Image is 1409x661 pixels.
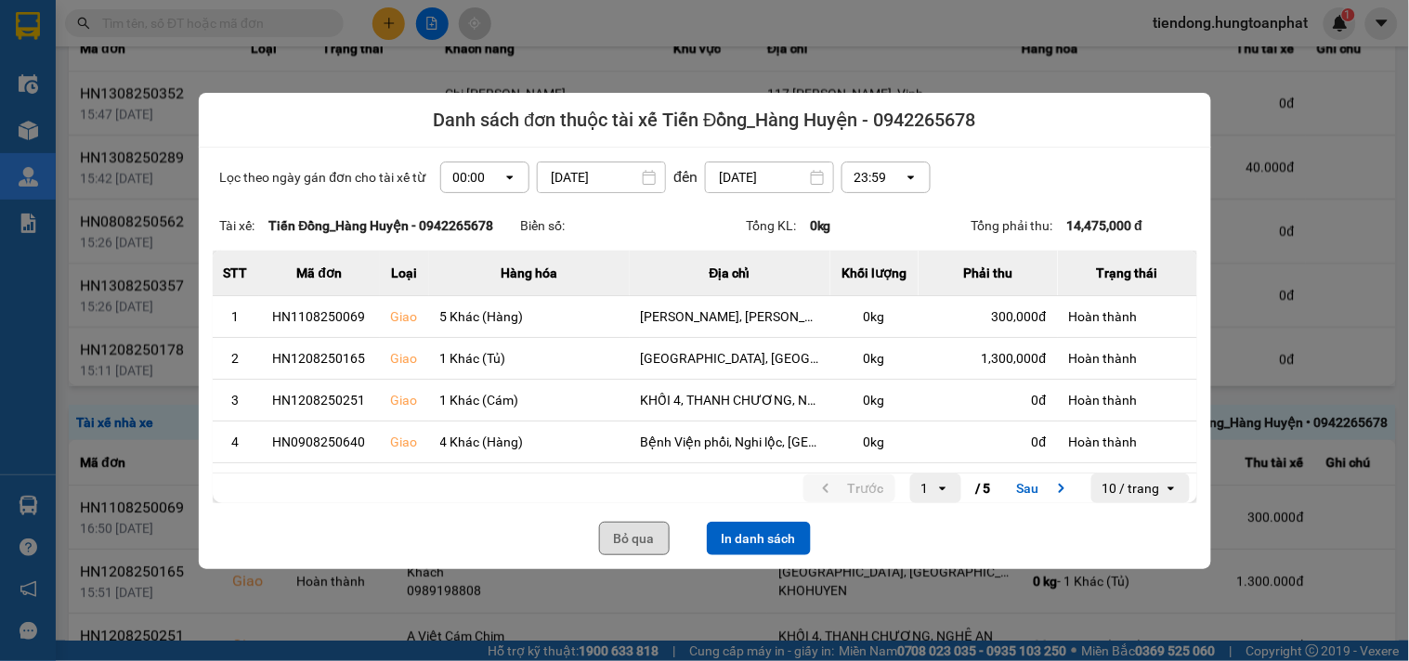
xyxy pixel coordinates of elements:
div: Hoàn thành [1069,433,1186,451]
div: 4 [224,433,248,451]
svg: open [904,170,919,185]
div: dialog [199,93,1211,569]
div: 23:59 [854,168,886,187]
input: Selected 23:59. Select a time, 24-hour format. [888,168,890,187]
div: 10 / trang [1102,479,1160,498]
input: Selected 10 / trang. [1162,479,1164,498]
th: Loại [380,251,429,296]
div: KHỐI 4, THANH CHƯƠNG, NGHỆ AN [641,391,819,409]
div: 1 [224,307,248,326]
div: 1 [921,479,929,498]
div: 1 Khác (Tủ) [440,349,619,368]
input: Select a date. [706,162,833,192]
div: 1 Khác (Cám) [440,391,619,409]
div: 1,300,000 đ [930,349,1047,368]
input: Selected 00:00. Select a time, 24-hour format. [487,168,489,187]
svg: open [1164,481,1179,496]
th: Khối lượng [830,251,919,296]
strong: 0 kg [810,218,831,233]
strong: 14,475,000 đ [1067,218,1143,233]
div: 4 Khác (Hàng) [440,433,619,451]
div: 00:00 [452,168,485,187]
div: Bệnh Viện phổi, Nghi lộc, [GEOGRAPHIC_DATA] [641,433,819,451]
div: 0 kg [841,433,907,451]
div: 0 kg [841,391,907,409]
strong: Tiến Đồng_Hàng Huyện - 0942265678 [269,218,494,233]
div: Tài xế: [220,215,521,236]
div: [GEOGRAPHIC_DATA], [GEOGRAPHIC_DATA], [GEOGRAPHIC_DATA] [641,349,819,368]
th: Phải thu [919,251,1058,296]
div: [PERSON_NAME], [PERSON_NAME], [GEOGRAPHIC_DATA] [641,307,819,326]
div: 0 đ [930,391,1047,409]
th: Địa chỉ [630,251,830,296]
div: HN1208250251 [270,391,369,409]
div: Tổng KL: [746,215,972,236]
div: Hoàn thành [1069,391,1186,409]
div: Biển số: [520,215,746,236]
button: Bỏ qua [599,522,670,555]
div: 3 [224,391,248,409]
div: Giao [391,433,418,451]
input: Select a date. [538,162,665,192]
button: In danh sách [707,522,811,555]
th: STT [213,251,259,296]
div: HN1208250165 [270,349,369,368]
span: Danh sách đơn thuộc tài xế Tiến Đồng_Hàng Huyện - 0942265678 [433,107,976,133]
span: / 5 [976,477,991,499]
div: 0 kg [841,349,907,368]
svg: open [502,170,517,185]
div: 0 kg [841,307,907,326]
div: Lọc theo ngày gán đơn cho tài xế từ [213,162,1197,193]
div: 300,000 đ [930,307,1047,326]
div: Hoàn thành [1069,349,1186,368]
div: 0 đ [930,433,1047,451]
div: 2 [224,349,248,368]
th: Trạng thái [1058,251,1197,296]
div: 5 Khác (Hàng) [440,307,619,326]
div: HN0908250640 [270,433,369,451]
div: Giao [391,307,418,326]
div: Hoàn thành [1069,307,1186,326]
th: Mã đơn [259,251,380,296]
svg: open [935,481,950,496]
div: Giao [391,391,418,409]
div: HN1108250069 [270,307,369,326]
button: previous page. current page 1 / 5 [803,474,895,502]
div: đến [666,165,705,188]
div: Giao [391,349,418,368]
div: Tổng phải thu: [972,215,1197,236]
th: Hàng hóa [429,251,630,296]
button: next page. current page 1 / 5 [1006,474,1084,502]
